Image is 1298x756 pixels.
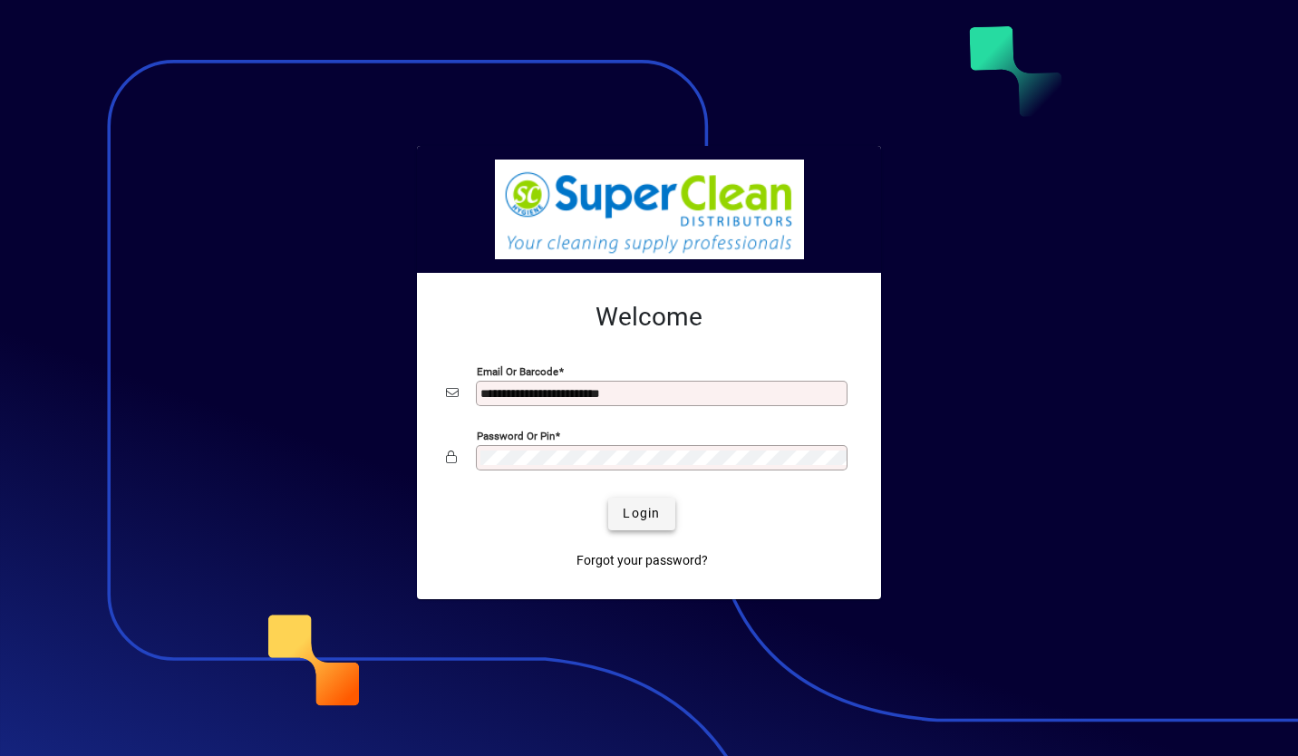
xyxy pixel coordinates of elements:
span: Login [623,504,660,523]
span: Forgot your password? [576,551,708,570]
button: Login [608,498,674,530]
mat-label: Password or Pin [477,429,555,441]
mat-label: Email or Barcode [477,364,558,377]
a: Forgot your password? [569,545,715,577]
h2: Welcome [446,302,852,333]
